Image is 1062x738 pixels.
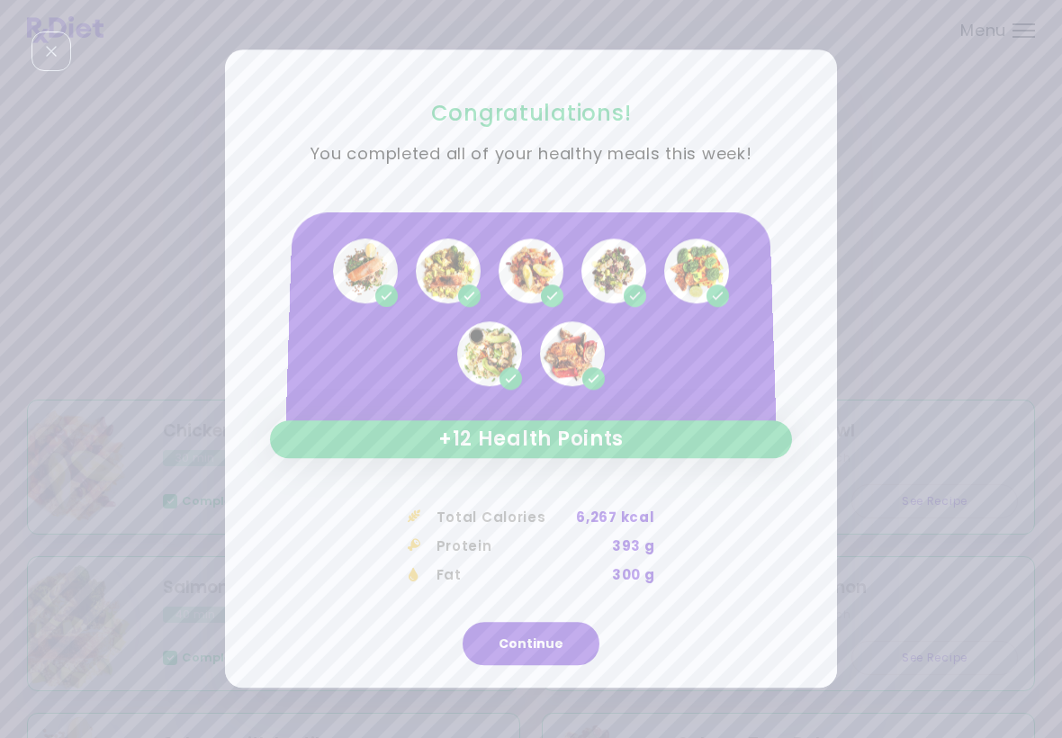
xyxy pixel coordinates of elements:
[270,99,792,127] h2: Congratulations!
[612,532,655,561] div: 393 g
[270,420,792,458] div: +12 Health Points
[270,141,792,169] p: You completed all of your healthy meals this week!
[408,561,462,589] div: Fat
[463,623,599,666] button: Continue
[612,561,655,589] div: 300 g
[31,31,71,71] div: Close
[408,503,546,532] div: Total Calories
[576,503,654,532] div: 6,267 kcal
[408,532,492,561] div: Protein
